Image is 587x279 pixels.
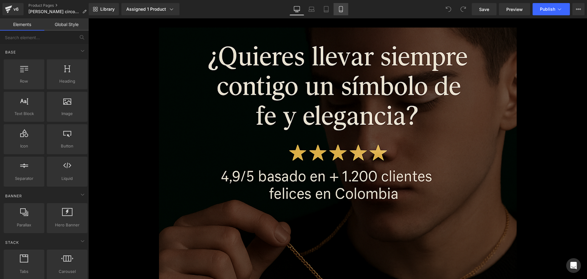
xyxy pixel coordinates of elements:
[28,9,80,14] span: [PERSON_NAME] circones
[126,6,175,12] div: Assigned 1 Product
[6,175,42,182] span: Separator
[12,5,20,13] div: v6
[5,49,17,55] span: Base
[49,175,86,182] span: Liquid
[49,268,86,275] span: Carousel
[6,268,42,275] span: Tabs
[44,18,89,31] a: Global Style
[304,3,319,15] a: Laptop
[89,3,119,15] a: New Library
[5,240,20,245] span: Stack
[6,78,42,84] span: Row
[334,3,348,15] a: Mobile
[540,7,555,12] span: Publish
[5,193,23,199] span: Banner
[572,3,585,15] button: More
[28,3,91,8] a: Product Pages
[566,258,581,273] div: Open Intercom Messenger
[2,3,24,15] a: v6
[499,3,530,15] a: Preview
[49,143,86,149] span: Button
[6,222,42,228] span: Parallax
[442,3,455,15] button: Undo
[49,110,86,117] span: Image
[49,78,86,84] span: Heading
[49,222,86,228] span: Hero Banner
[100,6,115,12] span: Library
[506,6,523,13] span: Preview
[319,3,334,15] a: Tablet
[479,6,489,13] span: Save
[290,3,304,15] a: Desktop
[533,3,570,15] button: Publish
[457,3,469,15] button: Redo
[6,143,42,149] span: Icon
[6,110,42,117] span: Text Block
